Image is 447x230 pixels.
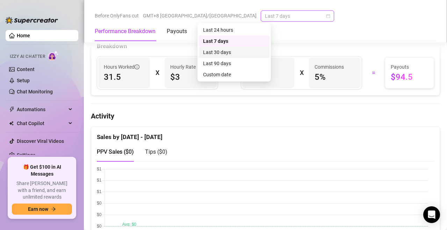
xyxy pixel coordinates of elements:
div: Last 90 days [199,58,269,69]
h4: Activity [91,111,440,121]
span: Hours Worked [104,63,139,71]
span: Automations [17,104,66,115]
span: Izzy AI Chatter [10,53,45,60]
div: Last 7 days [203,37,265,45]
div: Sales by [DATE] - [DATE] [97,127,434,142]
span: Chat Copilot [17,118,66,129]
article: Commissions [315,63,344,71]
span: calendar [326,14,330,18]
span: Before OnlyFans cut [95,10,139,21]
div: Open Intercom Messenger [423,206,440,223]
span: thunderbolt [9,107,15,112]
div: Last 7 days [199,36,269,47]
div: X [156,67,159,78]
div: Last 24 hours [199,24,269,36]
div: Performance Breakdown [95,27,156,36]
span: Payouts [391,63,428,71]
div: Custom date [203,71,265,78]
span: 5 % [315,71,355,83]
a: Settings [17,152,35,158]
img: logo-BBDzfeDw.svg [6,17,58,24]
span: info-circle [135,64,139,69]
a: Content [17,67,35,72]
span: arrow-right [51,207,56,212]
span: 31.5 [104,71,144,83]
span: $3 [170,71,211,83]
span: Tips ( $0 ) [145,148,167,155]
div: X [300,67,303,78]
a: Home [17,33,30,38]
div: Last 30 days [199,47,269,58]
div: Payouts [167,27,187,36]
img: AI Chatter [48,51,59,61]
div: Last 90 days [203,60,265,67]
span: GMT+8 [GEOGRAPHIC_DATA]/[GEOGRAPHIC_DATA] [143,10,257,21]
div: Custom date [199,69,269,80]
img: Chat Copilot [9,121,14,126]
span: 🎁 Get $100 in AI Messages [12,164,72,177]
span: Share [PERSON_NAME] with a friend, and earn unlimited rewards [12,180,72,201]
button: Earn nowarrow-right [12,204,72,215]
a: Discover Viral Videos [17,138,64,144]
span: PPV Sales ( $0 ) [97,148,134,155]
article: Hourly Rate [170,63,196,71]
div: Last 30 days [203,48,265,56]
span: Earn now [28,206,48,212]
span: $94.5 [391,71,428,83]
a: Chat Monitoring [17,89,53,94]
a: Setup [17,78,30,83]
div: Last 24 hours [203,26,265,34]
span: Last 7 days [265,11,330,21]
div: Breakdown [97,41,434,51]
div: = [366,67,381,78]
